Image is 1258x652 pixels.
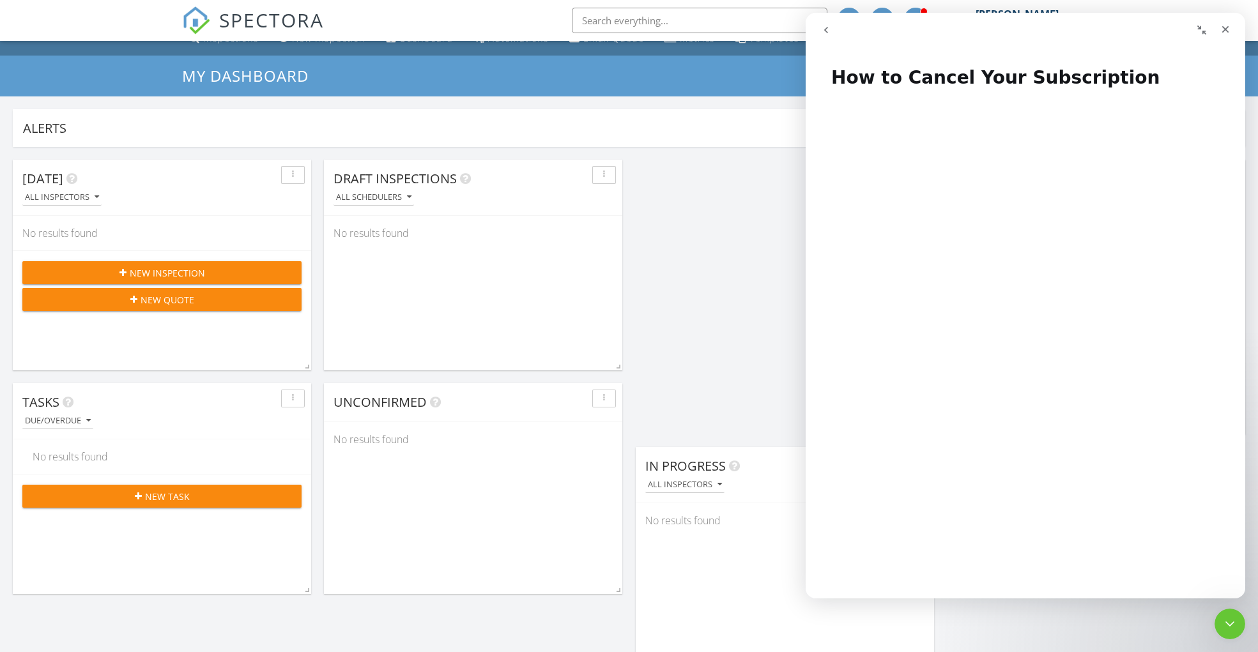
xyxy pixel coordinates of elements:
[141,293,194,307] span: New Quote
[13,216,311,250] div: No results found
[182,65,319,86] a: My Dashboard
[334,170,457,187] span: Draft Inspections
[334,393,427,411] span: Unconfirmed
[324,216,622,250] div: No results found
[645,457,726,474] span: In Progress
[182,17,324,44] a: SPECTORA
[976,8,1059,20] div: [PERSON_NAME]
[806,13,1245,598] iframe: Intercom live chat
[22,189,102,206] button: All Inspectors
[22,393,59,411] span: Tasks
[23,439,301,474] div: No results found
[145,490,190,503] span: New Task
[336,193,411,202] div: All schedulers
[25,416,91,425] div: Due/Overdue
[1215,609,1245,639] iframe: Intercom live chat
[22,261,302,284] button: New Inspection
[23,119,1216,137] div: Alerts
[22,485,302,508] button: New Task
[645,476,725,494] button: All Inspectors
[130,266,205,280] span: New Inspection
[22,170,63,187] span: [DATE]
[22,413,93,430] button: Due/Overdue
[636,503,934,538] div: No results found
[219,6,324,33] span: SPECTORA
[25,193,99,202] div: All Inspectors
[572,8,827,33] input: Search everything...
[648,480,722,489] div: All Inspectors
[324,422,622,457] div: No results found
[334,189,414,206] button: All schedulers
[182,6,210,34] img: The Best Home Inspection Software - Spectora
[22,288,302,311] button: New Quote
